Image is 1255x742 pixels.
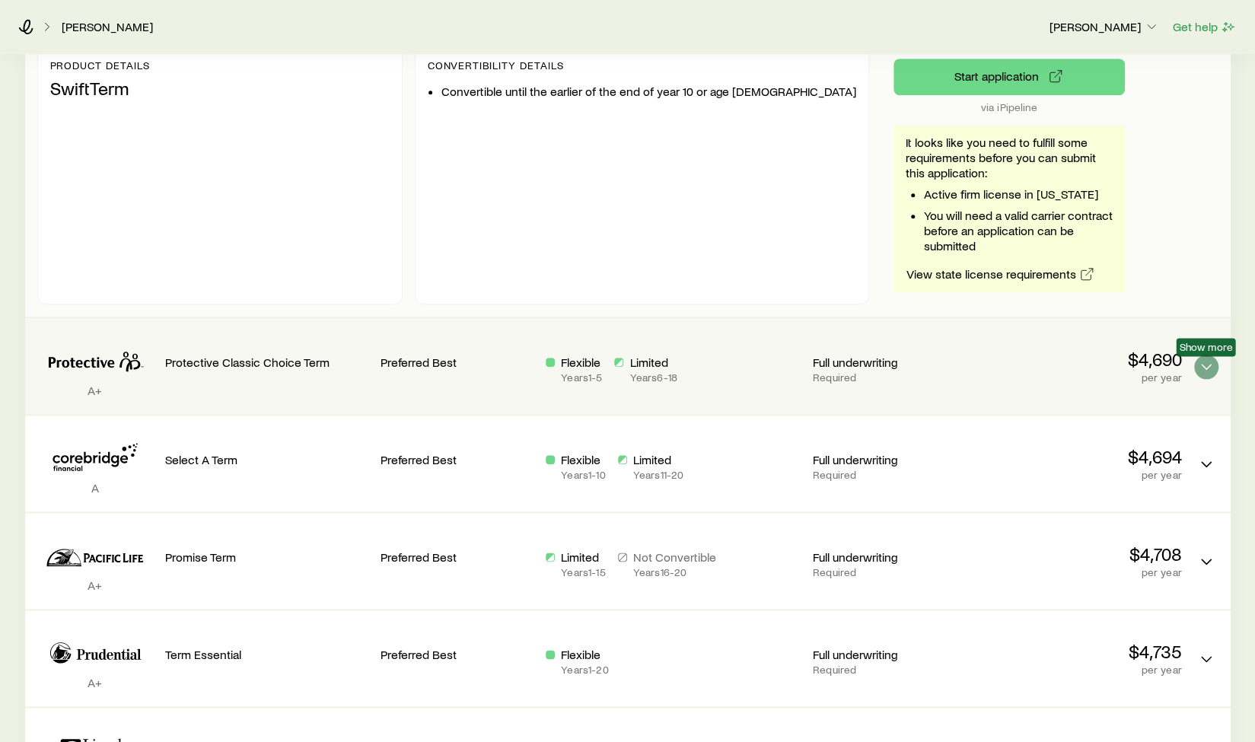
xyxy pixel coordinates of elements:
p: Term Essential [165,647,369,662]
p: Years 16 - 20 [633,566,716,578]
p: Product details [50,59,390,72]
p: Promise Term [165,549,369,565]
p: Years 1 - 15 [561,566,605,578]
p: Years 1 - 10 [561,469,605,481]
p: Flexible [561,452,605,467]
p: A+ [37,578,153,593]
p: Years 1 - 5 [561,371,602,384]
p: Full underwriting [813,549,966,565]
p: Protective Classic Choice Term [165,355,369,370]
p: A+ [37,675,153,690]
p: per year [978,469,1182,481]
p: Limited [633,452,684,467]
a: View state license requirements [906,266,1095,283]
p: A [37,480,153,495]
p: Required [813,371,966,384]
p: Limited [561,549,605,565]
p: via iPipeline [893,101,1125,113]
p: Full underwriting [813,647,966,662]
p: Required [813,469,966,481]
p: A+ [37,383,153,398]
p: [PERSON_NAME] [1050,19,1159,34]
p: Full underwriting [813,452,966,467]
button: Get help [1172,18,1237,36]
p: per year [978,371,1182,384]
span: Show more [1179,341,1232,353]
p: Years 6 - 18 [629,371,677,384]
p: per year [978,664,1182,676]
p: Years 1 - 20 [561,664,608,676]
p: Required [813,566,966,578]
p: SwiftTerm [50,78,390,99]
p: $4,690 [978,349,1182,370]
p: Full underwriting [813,355,966,370]
p: Flexible [561,355,602,370]
p: Preferred Best [381,647,534,662]
p: Years 11 - 20 [633,469,684,481]
p: Select A Term [165,452,369,467]
p: Required [813,664,966,676]
li: You will need a valid carrier contract before an application can be submitted [924,208,1113,253]
li: Active firm license in [US_STATE] [924,186,1113,202]
p: Convertibility Details [428,59,856,72]
a: [PERSON_NAME] [61,20,154,34]
p: per year [978,566,1182,578]
p: $4,694 [978,446,1182,467]
button: via iPipeline [893,59,1125,95]
p: It looks like you need to fulfill some requirements before you can submit this application: [906,135,1113,180]
p: Preferred Best [381,549,534,565]
button: [PERSON_NAME] [1049,18,1160,37]
p: $4,735 [978,641,1182,662]
p: Flexible [561,647,608,662]
p: Preferred Best [381,452,534,467]
p: Limited [629,355,677,370]
p: Not Convertible [633,549,716,565]
p: Preferred Best [381,355,534,370]
li: Convertible until the earlier of the end of year 10 or age [DEMOGRAPHIC_DATA] [441,84,856,99]
p: $4,708 [978,543,1182,565]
